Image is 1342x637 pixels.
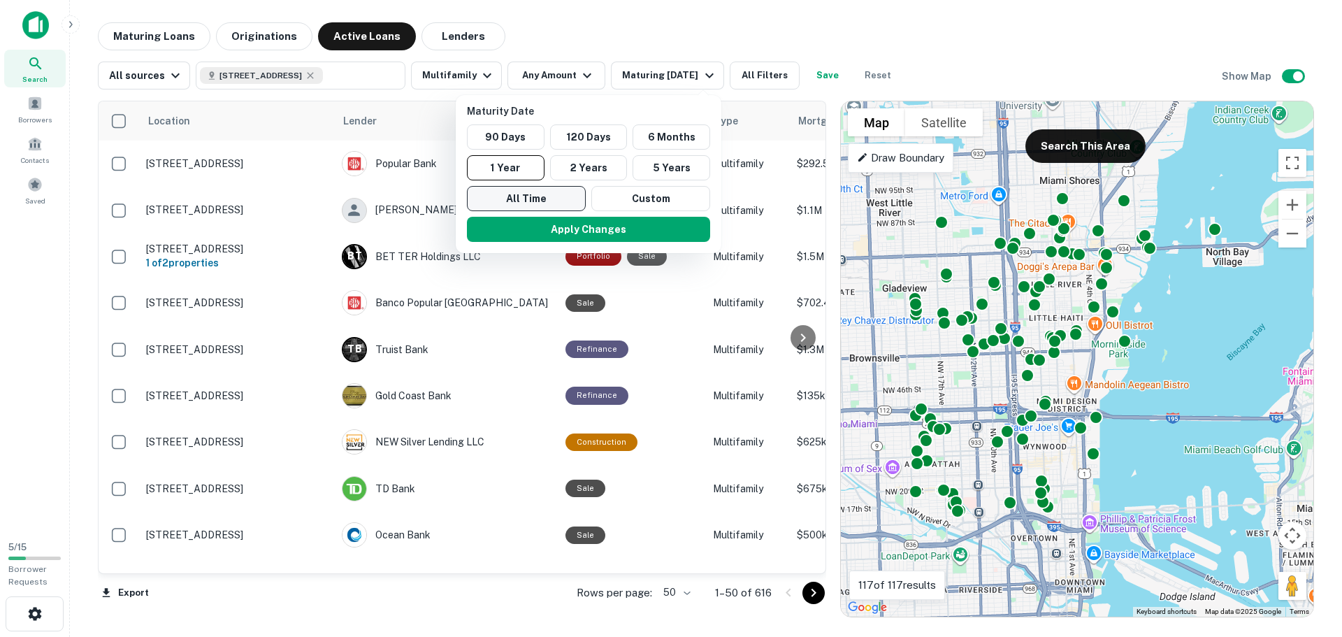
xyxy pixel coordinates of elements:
button: 6 Months [633,124,710,150]
button: 5 Years [633,155,710,180]
button: All Time [467,186,586,211]
button: Apply Changes [467,217,710,242]
button: 120 Days [550,124,628,150]
button: 2 Years [550,155,628,180]
p: Maturity Date [467,103,716,119]
button: 1 Year [467,155,544,180]
button: 90 Days [467,124,544,150]
iframe: Chat Widget [1272,525,1342,592]
button: Custom [591,186,710,211]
